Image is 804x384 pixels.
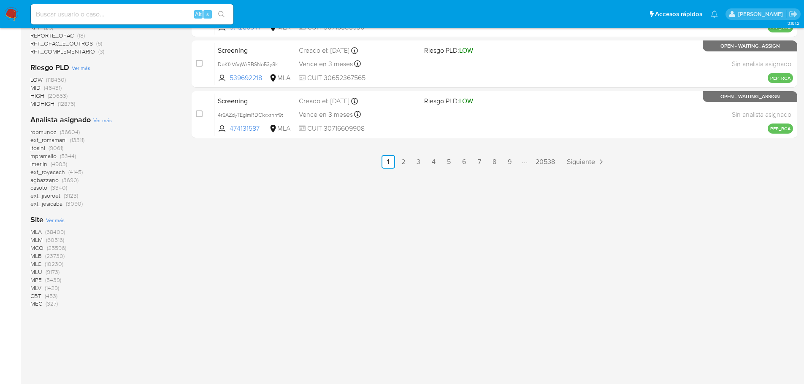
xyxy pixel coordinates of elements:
[789,10,798,19] a: Salir
[31,9,233,20] input: Buscar usuario o caso...
[655,10,702,19] span: Accesos rápidos
[738,10,786,18] p: nicolas.tyrkiel@mercadolibre.com
[788,20,800,27] span: 3.161.2
[206,10,209,18] span: s
[711,11,718,18] a: Notificaciones
[213,8,230,20] button: search-icon
[195,10,202,18] span: Alt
